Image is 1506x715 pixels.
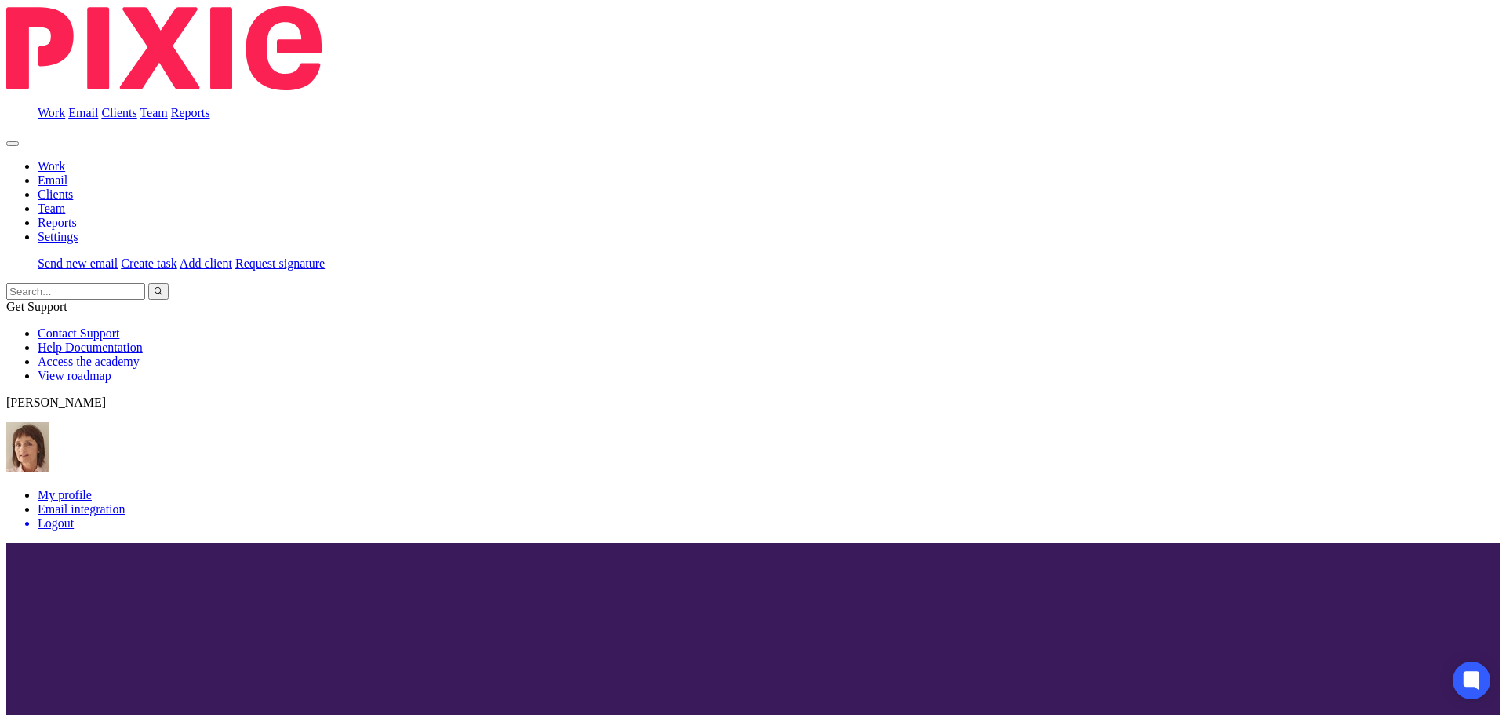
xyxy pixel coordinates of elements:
[235,257,325,270] a: Request signature
[38,488,92,502] a: My profile
[38,202,65,215] a: Team
[6,283,145,300] input: Search
[148,283,169,300] button: Search
[38,326,119,340] a: Contact Support
[140,106,167,119] a: Team
[38,516,74,530] span: Logout
[121,257,177,270] a: Create task
[180,257,232,270] a: Add client
[6,300,67,313] span: Get Support
[171,106,210,119] a: Reports
[38,216,77,229] a: Reports
[38,257,118,270] a: Send new email
[38,355,140,368] a: Access the academy
[38,516,1500,531] a: Logout
[38,369,111,382] a: View roadmap
[38,230,78,243] a: Settings
[38,502,125,516] a: Email integration
[101,106,136,119] a: Clients
[6,6,322,90] img: Pixie
[6,396,1500,410] p: [PERSON_NAME]
[38,159,65,173] a: Work
[38,341,143,354] a: Help Documentation
[38,188,73,201] a: Clients
[68,106,98,119] a: Email
[38,106,65,119] a: Work
[38,173,67,187] a: Email
[6,422,49,472] img: Pixie%204.jpg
